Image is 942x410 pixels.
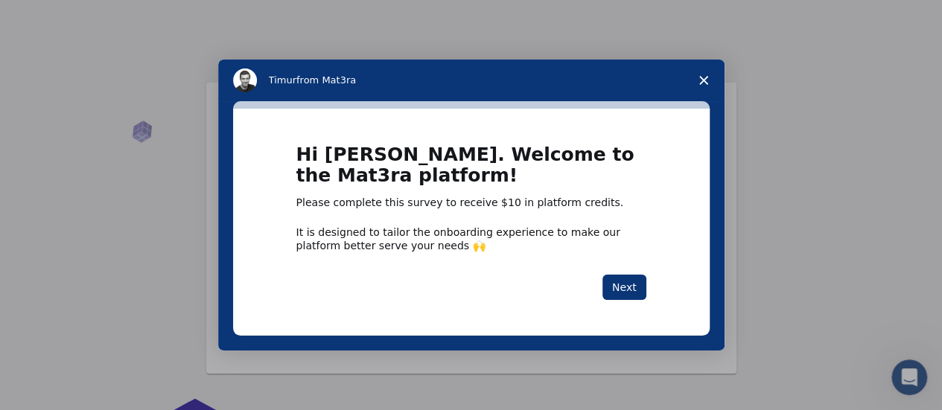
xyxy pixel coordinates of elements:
[683,60,725,101] span: Close survey
[602,275,646,300] button: Next
[30,10,83,24] span: Support
[296,74,356,86] span: from Mat3ra
[269,74,296,86] span: Timur
[296,225,646,252] div: It is designed to tailor the onboarding experience to make our platform better serve your needs 🙌
[233,68,257,92] img: Profile image for Timur
[296,196,646,211] div: Please complete this survey to receive $10 in platform credits.
[296,144,646,196] h1: Hi [PERSON_NAME]. Welcome to the Mat3ra platform!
